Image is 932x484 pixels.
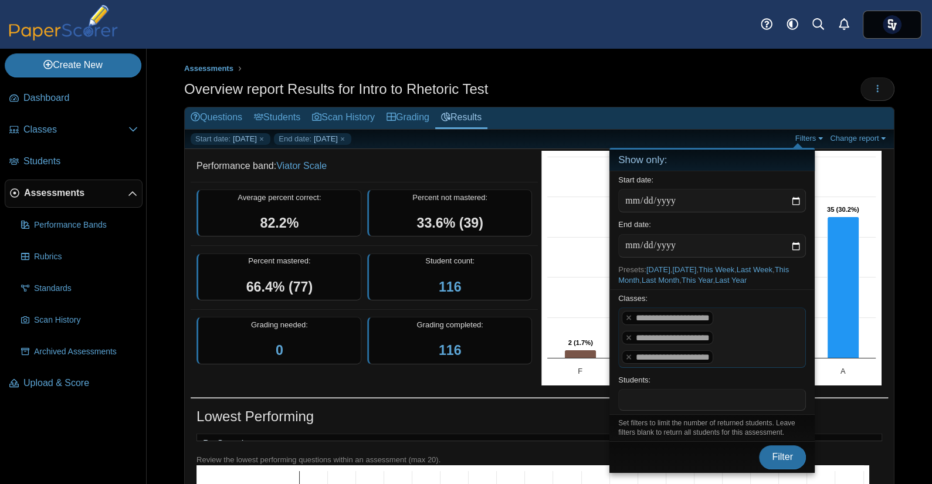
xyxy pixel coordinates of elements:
[260,215,299,231] span: 82.2%
[5,53,141,77] a: Create New
[34,314,138,326] span: Scan History
[23,155,138,168] span: Students
[792,133,828,143] a: Filters
[827,133,891,143] a: Change report
[314,134,338,144] span: [DATE]
[624,314,634,321] x: remove tag
[439,343,462,358] a: 116
[737,265,772,274] a: Last Week
[715,276,747,285] a: Last Year
[568,339,593,346] text: 2 (1.7%)
[618,175,653,184] label: Start date:
[16,338,143,366] a: Archived Assessments
[5,148,143,176] a: Students
[5,32,122,42] a: PaperScorer
[618,294,648,303] label: Classes:
[609,150,815,171] h4: Show only:
[863,11,921,39] a: ps.PvyhDibHWFIxMkTk
[191,151,538,181] dd: Performance band:
[276,343,283,358] a: 0
[618,375,650,384] label: Students:
[367,317,532,364] div: Grading completed:
[23,377,138,390] span: Upload & Score
[609,414,815,442] div: Set filters to limit the number of returned students. Leave filters blank to return all students ...
[381,107,435,129] a: Grading
[541,151,882,385] svg: Interactive chart
[840,367,845,375] text: A
[435,107,487,129] a: Results
[618,389,806,410] tags: ​
[646,265,670,274] a: [DATE]
[196,253,361,301] div: Percent mastered:
[195,134,231,144] span: Start date:
[624,353,634,361] x: remove tag
[248,107,306,129] a: Students
[191,133,270,145] a: Start date: [DATE]
[642,276,679,285] a: Last Month
[34,346,138,358] span: Archived Assessments
[367,189,532,237] div: Percent not mastered:
[618,220,651,229] label: End date:
[233,134,257,144] span: [DATE]
[279,134,311,144] span: End date:
[578,367,582,375] text: F
[682,276,713,285] a: This Year
[185,107,248,129] a: Questions
[5,180,143,208] a: Assessments
[34,283,138,295] span: Standards
[883,15,902,34] span: Chris Paolelli
[34,219,138,231] span: Performance Bands
[16,243,143,271] a: Rubrics
[759,445,806,469] button: Filter
[699,265,734,274] a: This Week
[416,215,483,231] span: 33.6% (39)
[23,123,128,136] span: Classes
[367,253,532,301] div: Student count:
[24,187,128,199] span: Assessments
[23,92,138,104] span: Dashboard
[831,12,857,38] a: Alerts
[276,161,327,171] a: Viator Scale
[5,84,143,113] a: Dashboard
[618,307,806,368] tags: ​
[618,265,789,285] span: Presets: , , , , , , ,
[196,407,314,427] h1: Lowest Performing
[16,275,143,303] a: Standards
[197,434,260,454] a: By Question
[827,217,859,358] path: A, 35. Overall Assessment Performance.
[184,79,488,99] h1: Overview report Results for Intro to Rhetoric Test
[672,265,696,274] a: [DATE]
[184,64,233,73] span: Assessments
[196,189,361,237] div: Average percent correct:
[274,133,351,145] a: End date: [DATE]
[826,206,859,213] text: 35 (30.2%)
[5,5,122,40] img: PaperScorer
[306,107,381,129] a: Scan History
[34,251,138,263] span: Rubrics
[564,350,596,358] path: F, 2. Overall Assessment Performance.
[618,265,789,285] a: This Month
[624,334,634,341] x: remove tag
[196,455,882,465] div: Review the lowest performing questions within an assessment (max 20).
[5,116,143,144] a: Classes
[439,279,462,295] a: 116
[5,370,143,398] a: Upload & Score
[772,452,793,462] span: Filter
[196,317,361,364] div: Grading needed:
[16,211,143,239] a: Performance Bands
[883,15,902,34] img: ps.PvyhDibHWFIxMkTk
[246,279,313,295] span: 66.4% (77)
[541,151,889,385] div: Chart. Highcharts interactive chart.
[181,62,236,76] a: Assessments
[16,306,143,334] a: Scan History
